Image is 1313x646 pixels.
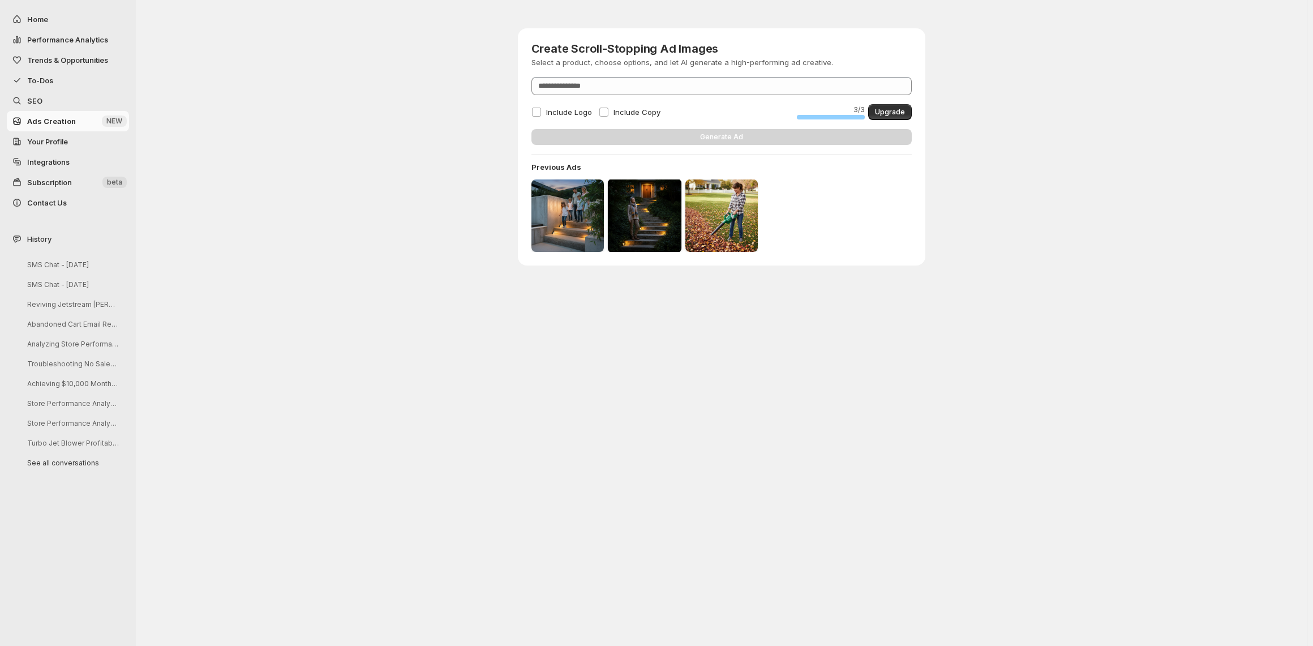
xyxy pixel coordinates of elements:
img: previous ad [531,179,604,252]
span: Integrations [27,157,70,166]
span: Include Logo [546,108,592,117]
button: Achieving $10,000 Monthly Sales Goal [18,375,126,392]
button: Upgrade [868,104,912,120]
span: Your Profile [27,137,68,146]
button: To-Dos [7,70,129,91]
button: Store Performance Analysis and Recommendations [18,414,126,432]
span: Home [27,15,48,24]
a: Integrations [7,152,129,172]
span: NEW [106,117,122,126]
button: Troubleshooting No Sales Issue [18,355,126,373]
button: Turbo Jet Blower Profitability Analysis [18,434,126,452]
span: Trends & Opportunities [27,55,108,65]
p: Select a product, choose options, and let AI generate a high-performing ad creative. [531,57,833,68]
span: History [27,233,52,245]
span: SEO [27,96,42,105]
span: Contact Us [27,198,67,207]
span: Performance Analytics [27,35,108,44]
span: To-Dos [27,76,53,85]
button: See all conversations [18,454,126,472]
button: Reviving Jetstream [PERSON_NAME] [18,296,126,313]
span: Include Copy [613,108,660,117]
p: 3 / 3 [797,105,865,114]
button: Contact Us [7,192,129,213]
span: Subscription [27,178,72,187]
span: beta [107,178,122,187]
button: SMS Chat - [DATE] [18,256,126,273]
span: Ads Creation [27,117,76,126]
a: SEO [7,91,129,111]
button: Home [7,9,129,29]
a: Your Profile [7,131,129,152]
button: Performance Analytics [7,29,129,50]
button: SMS Chat - [DATE] [18,276,126,293]
button: Subscription [7,172,129,192]
h4: Previous Ads [531,161,912,173]
h3: Create Scroll-Stopping Ad Images [531,42,833,55]
span: Upgrade [875,108,905,117]
button: Trends & Opportunities [7,50,129,70]
img: previous ad [607,179,681,253]
button: Analyzing Store Performance for Sales Issues [18,335,126,353]
button: Abandoned Cart Email Recovery Strategy [18,315,126,333]
img: previous ad [685,179,758,252]
button: Store Performance Analysis and Recommendations [18,395,126,412]
button: Ads Creation [7,111,129,131]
